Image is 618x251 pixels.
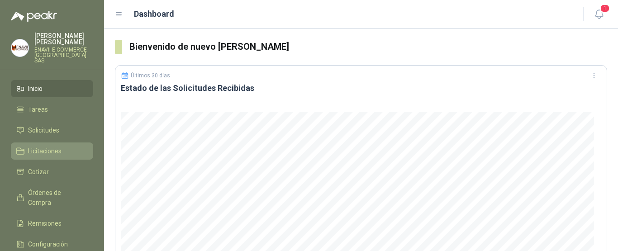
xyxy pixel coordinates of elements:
[600,4,610,13] span: 1
[28,125,59,135] span: Solicitudes
[11,101,93,118] a: Tareas
[28,188,85,208] span: Órdenes de Compra
[134,8,174,20] h1: Dashboard
[28,84,43,94] span: Inicio
[11,80,93,97] a: Inicio
[28,146,62,156] span: Licitaciones
[34,33,93,45] p: [PERSON_NAME] [PERSON_NAME]
[34,47,93,63] p: ENAVII E-COMMERCE [GEOGRAPHIC_DATA] SAS
[121,83,601,94] h3: Estado de las Solicitudes Recibidas
[11,122,93,139] a: Solicitudes
[11,184,93,211] a: Órdenes de Compra
[11,142,93,160] a: Licitaciones
[11,11,57,22] img: Logo peakr
[28,104,48,114] span: Tareas
[129,40,607,54] h3: Bienvenido de nuevo [PERSON_NAME]
[11,215,93,232] a: Remisiones
[131,72,170,79] p: Últimos 30 días
[28,239,68,249] span: Configuración
[11,39,29,57] img: Company Logo
[28,218,62,228] span: Remisiones
[11,163,93,180] a: Cotizar
[591,6,607,23] button: 1
[28,167,49,177] span: Cotizar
